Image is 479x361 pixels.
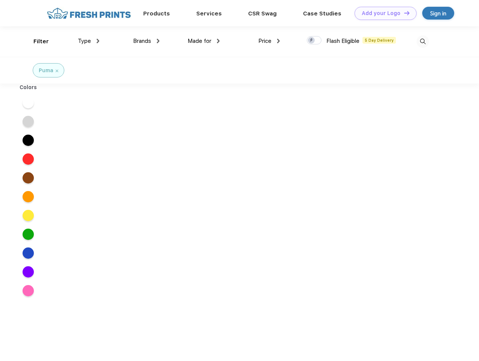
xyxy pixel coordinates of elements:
[362,37,396,44] span: 5 Day Delivery
[39,67,53,74] div: Puma
[33,37,49,46] div: Filter
[78,38,91,44] span: Type
[430,9,446,18] div: Sign in
[248,10,277,17] a: CSR Swag
[258,38,271,44] span: Price
[143,10,170,17] a: Products
[97,39,99,43] img: dropdown.png
[14,83,43,91] div: Colors
[196,10,222,17] a: Services
[133,38,151,44] span: Brands
[422,7,454,20] a: Sign in
[188,38,211,44] span: Made for
[326,38,359,44] span: Flash Eligible
[404,11,409,15] img: DT
[217,39,220,43] img: dropdown.png
[417,35,429,48] img: desktop_search.svg
[277,39,280,43] img: dropdown.png
[362,10,400,17] div: Add your Logo
[45,7,133,20] img: fo%20logo%202.webp
[56,70,58,72] img: filter_cancel.svg
[157,39,159,43] img: dropdown.png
